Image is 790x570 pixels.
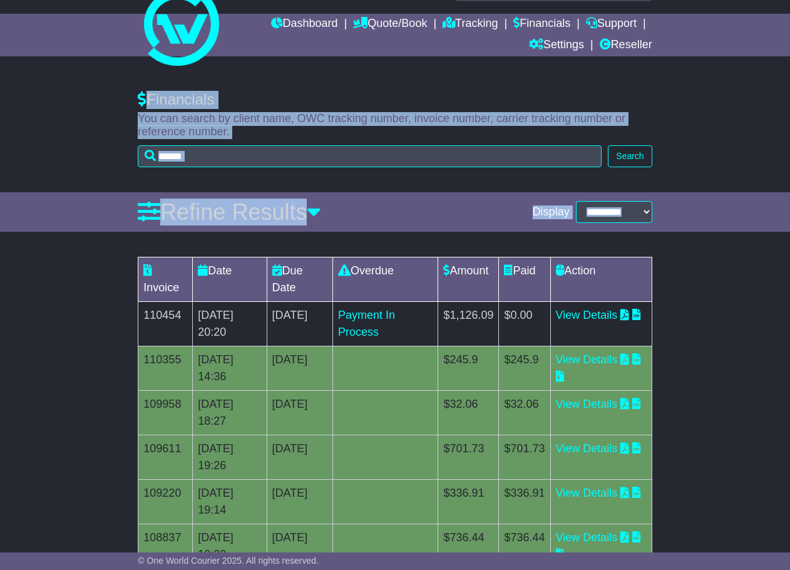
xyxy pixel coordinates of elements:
[138,112,652,139] p: You can search by client name, OWC tracking number, invoice number, carrier tracking number or re...
[438,524,499,569] td: $736.44
[499,391,550,435] td: $32.06
[499,480,550,524] td: $336.91
[138,91,652,109] div: Financials
[556,442,618,455] a: View Details
[556,487,618,499] a: View Details
[438,302,499,346] td: $1,126.09
[193,391,267,435] td: [DATE] 18:27
[338,307,433,341] div: Payment In Process
[499,346,550,391] td: $245.9
[600,35,652,56] a: Reseller
[586,14,637,35] a: Support
[267,391,332,435] td: [DATE]
[556,309,618,321] a: View Details
[193,257,267,302] td: Date
[193,302,267,346] td: [DATE] 20:20
[529,35,584,56] a: Settings
[499,524,550,569] td: $736.44
[513,14,570,35] a: Financials
[267,257,332,302] td: Due Date
[332,257,438,302] td: Overdue
[138,257,193,302] td: Invoice
[499,435,550,480] td: $701.73
[267,435,332,480] td: [DATE]
[438,257,499,302] td: Amount
[138,199,321,225] a: Refine Results
[193,524,267,569] td: [DATE] 10:30
[556,531,618,544] a: View Details
[267,524,332,569] td: [DATE]
[193,346,267,391] td: [DATE] 14:36
[138,524,193,569] td: 108837
[438,435,499,480] td: $701.73
[193,435,267,480] td: [DATE] 19:26
[443,14,498,35] a: Tracking
[533,205,570,219] span: Display
[138,480,193,524] td: 109220
[608,145,652,167] button: Search
[138,391,193,435] td: 109958
[138,435,193,480] td: 109611
[267,302,332,346] td: [DATE]
[267,346,332,391] td: [DATE]
[438,391,499,435] td: $32.06
[499,302,550,346] td: $0.00
[438,480,499,524] td: $336.91
[556,398,618,410] a: View Details
[193,480,267,524] td: [DATE] 19:14
[550,257,652,302] td: Action
[556,353,618,366] a: View Details
[499,257,550,302] td: Paid
[138,346,193,391] td: 110355
[438,346,499,391] td: $245.9
[138,556,319,566] span: © One World Courier 2025. All rights reserved.
[267,480,332,524] td: [DATE]
[138,302,193,346] td: 110454
[353,14,427,35] a: Quote/Book
[271,14,338,35] a: Dashboard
